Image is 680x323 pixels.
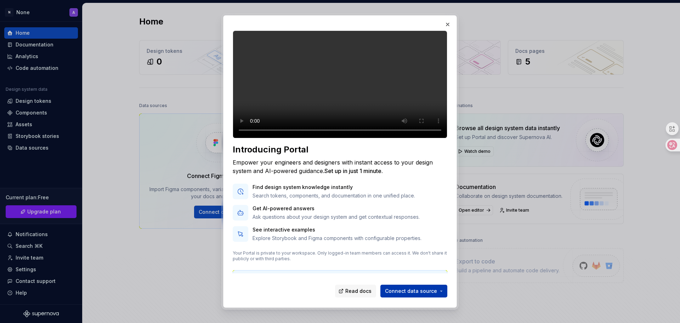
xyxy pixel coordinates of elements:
[253,235,421,242] p: Explore Storybook and Figma components with configurable properties.
[385,288,437,295] span: Connect data source
[253,213,420,221] p: Ask questions about your design system and get contextual responses.
[335,285,376,297] a: Read docs
[233,158,447,175] div: Empower your engineers and designers with instant access to your design system and AI-powered gui...
[233,250,447,262] p: Your Portal is private to your workspace. Only logged-in team members can access it. We don't sha...
[253,192,415,199] p: Search tokens, components, and documentation in one unified place.
[253,205,420,212] p: Get AI-powered answers
[253,226,421,233] p: See interactive examples
[324,167,383,174] span: Set up in just 1 minute.
[345,288,372,295] span: Read docs
[380,285,447,297] button: Connect data source
[253,184,415,191] p: Find design system knowledge instantly
[233,144,447,155] div: Introducing Portal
